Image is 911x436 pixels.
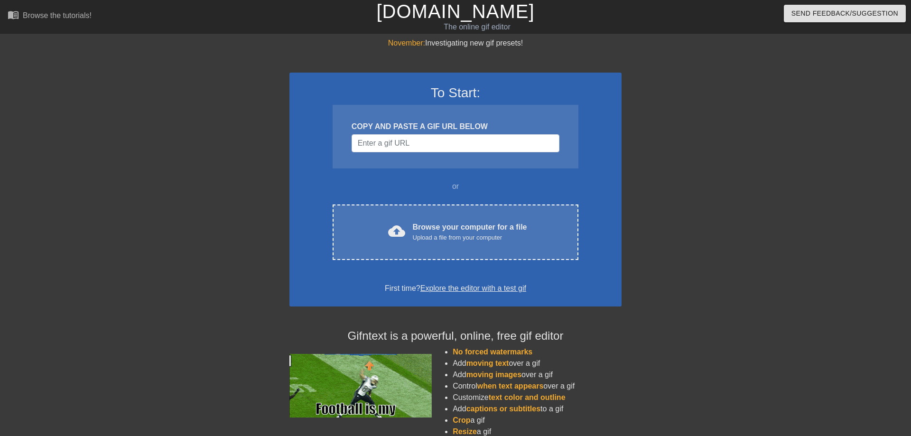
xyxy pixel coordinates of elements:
[453,415,622,426] li: a gif
[352,134,559,152] input: Username
[453,403,622,415] li: Add to a gif
[388,223,405,240] span: cloud_upload
[466,359,509,367] span: moving text
[466,371,521,379] span: moving images
[302,85,609,101] h3: To Start:
[784,5,906,22] button: Send Feedback/Suggestion
[453,358,622,369] li: Add over a gif
[413,222,527,242] div: Browse your computer for a file
[308,21,646,33] div: The online gif editor
[352,121,559,132] div: COPY AND PASTE A GIF URL BELOW
[289,37,622,49] div: Investigating new gif presets!
[376,1,534,22] a: [DOMAIN_NAME]
[23,11,92,19] div: Browse the tutorials!
[453,416,470,424] span: Crop
[453,348,532,356] span: No forced watermarks
[453,392,622,403] li: Customize
[302,283,609,294] div: First time?
[289,354,432,417] img: football_small.gif
[453,427,477,436] span: Resize
[8,9,19,20] span: menu_book
[289,329,622,343] h4: Gifntext is a powerful, online, free gif editor
[420,284,526,292] a: Explore the editor with a test gif
[388,39,425,47] span: November:
[489,393,566,401] span: text color and outline
[791,8,898,19] span: Send Feedback/Suggestion
[466,405,540,413] span: captions or subtitles
[8,9,92,24] a: Browse the tutorials!
[453,380,622,392] li: Control over a gif
[477,382,544,390] span: when text appears
[314,181,597,192] div: or
[453,369,622,380] li: Add over a gif
[413,233,527,242] div: Upload a file from your computer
